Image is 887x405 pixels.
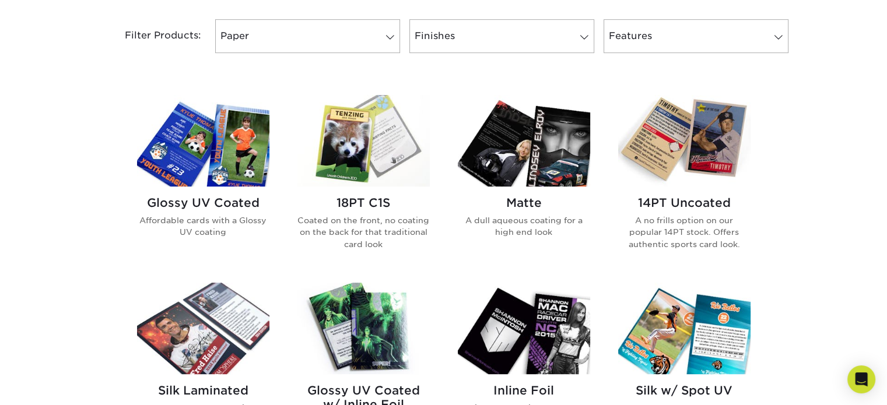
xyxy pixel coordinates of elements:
[409,19,594,53] a: Finishes
[458,214,590,238] p: A dull aqueous coating for a high end look
[137,95,269,269] a: Glossy UV Coated Trading Cards Glossy UV Coated Affordable cards with a Glossy UV coating
[297,95,430,186] img: 18PT C1S Trading Cards
[297,196,430,210] h2: 18PT C1S
[297,95,430,269] a: 18PT C1S Trading Cards 18PT C1S Coated on the front, no coating on the back for that traditional ...
[618,95,751,186] img: 14PT Uncoated Trading Cards
[297,214,430,250] p: Coated on the front, no coating on the back for that traditional card look
[137,214,269,238] p: Affordable cards with a Glossy UV coating
[3,369,99,401] iframe: Google Customer Reviews
[215,19,400,53] a: Paper
[604,19,788,53] a: Features
[137,196,269,210] h2: Glossy UV Coated
[458,95,590,186] img: Matte Trading Cards
[618,95,751,269] a: 14PT Uncoated Trading Cards 14PT Uncoated A no frills option on our popular 14PT stock. Offers au...
[137,95,269,186] img: Glossy UV Coated Trading Cards
[618,383,751,397] h2: Silk w/ Spot UV
[137,283,269,374] img: Silk Laminated Trading Cards
[137,383,269,397] h2: Silk Laminated
[458,383,590,397] h2: Inline Foil
[297,283,430,374] img: Glossy UV Coated w/ Inline Foil Trading Cards
[94,19,211,53] div: Filter Products:
[458,283,590,374] img: Inline Foil Trading Cards
[618,196,751,210] h2: 14PT Uncoated
[618,214,751,250] p: A no frills option on our popular 14PT stock. Offers authentic sports card look.
[618,283,751,374] img: Silk w/ Spot UV Trading Cards
[458,95,590,269] a: Matte Trading Cards Matte A dull aqueous coating for a high end look
[847,365,875,393] div: Open Intercom Messenger
[458,196,590,210] h2: Matte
